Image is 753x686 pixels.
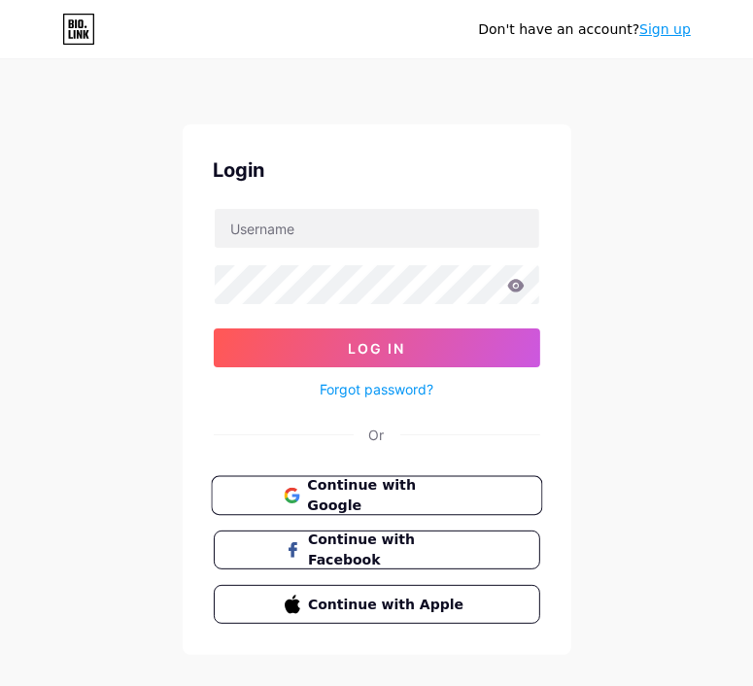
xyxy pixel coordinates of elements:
[214,585,540,624] button: Continue with Apple
[214,531,540,569] button: Continue with Facebook
[369,425,385,445] div: Or
[348,340,405,357] span: Log In
[214,328,540,367] button: Log In
[215,209,539,248] input: Username
[478,19,691,40] div: Don't have an account?
[307,475,469,517] span: Continue with Google
[308,595,468,615] span: Continue with Apple
[320,379,433,399] a: Forgot password?
[308,530,468,570] span: Continue with Facebook
[214,155,540,185] div: Login
[214,476,540,515] a: Continue with Google
[211,476,542,516] button: Continue with Google
[639,21,691,37] a: Sign up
